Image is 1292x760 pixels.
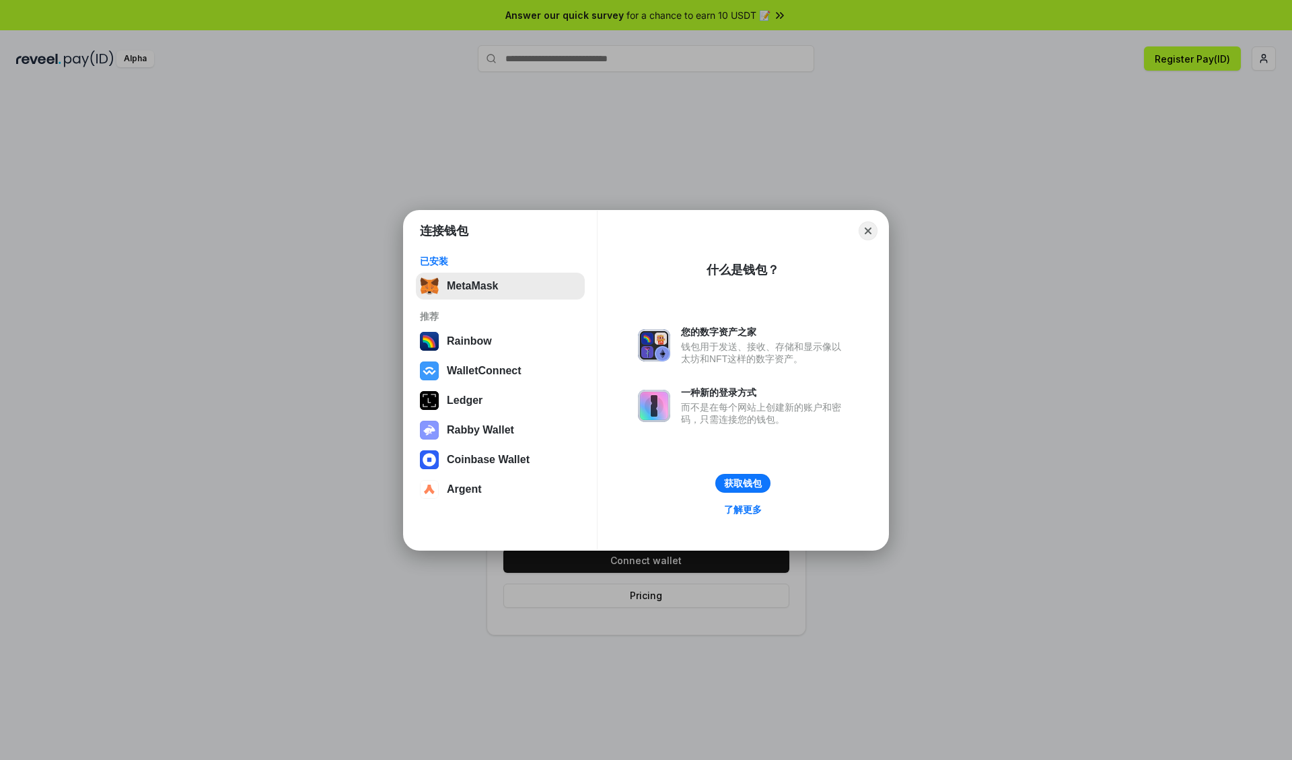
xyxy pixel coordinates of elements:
[681,326,848,338] div: 您的数字资产之家
[416,476,585,503] button: Argent
[416,446,585,473] button: Coinbase Wallet
[447,424,514,436] div: Rabby Wallet
[715,474,770,493] button: 获取钱包
[420,223,468,239] h1: 连接钱包
[716,501,770,518] a: 了解更多
[447,335,492,347] div: Rainbow
[420,450,439,469] img: svg+xml,%3Csvg%20width%3D%2228%22%20height%3D%2228%22%20viewBox%3D%220%200%2028%2028%22%20fill%3D...
[420,361,439,380] img: svg+xml,%3Csvg%20width%3D%2228%22%20height%3D%2228%22%20viewBox%3D%220%200%2028%2028%22%20fill%3D...
[707,262,779,278] div: 什么是钱包？
[416,387,585,414] button: Ledger
[420,310,581,322] div: 推荐
[420,480,439,499] img: svg+xml,%3Csvg%20width%3D%2228%22%20height%3D%2228%22%20viewBox%3D%220%200%2028%2028%22%20fill%3D...
[859,221,877,240] button: Close
[447,454,530,466] div: Coinbase Wallet
[681,386,848,399] div: 一种新的登录方式
[420,277,439,296] img: svg+xml,%3Csvg%20fill%3D%22none%22%20height%3D%2233%22%20viewBox%3D%220%200%2035%2033%22%20width%...
[638,390,670,422] img: svg+xml,%3Csvg%20xmlns%3D%22http%3A%2F%2Fwww.w3.org%2F2000%2Fsvg%22%20fill%3D%22none%22%20viewBox...
[416,357,585,384] button: WalletConnect
[447,280,498,292] div: MetaMask
[416,273,585,300] button: MetaMask
[638,329,670,361] img: svg+xml,%3Csvg%20xmlns%3D%22http%3A%2F%2Fwww.w3.org%2F2000%2Fsvg%22%20fill%3D%22none%22%20viewBox...
[681,401,848,425] div: 而不是在每个网站上创建新的账户和密码，只需连接您的钱包。
[724,504,762,516] div: 了解更多
[447,394,482,407] div: Ledger
[447,483,482,495] div: Argent
[724,477,762,489] div: 获取钱包
[416,328,585,355] button: Rainbow
[416,417,585,444] button: Rabby Wallet
[420,332,439,351] img: svg+xml,%3Csvg%20width%3D%22120%22%20height%3D%22120%22%20viewBox%3D%220%200%20120%20120%22%20fil...
[420,391,439,410] img: svg+xml,%3Csvg%20xmlns%3D%22http%3A%2F%2Fwww.w3.org%2F2000%2Fsvg%22%20width%3D%2228%22%20height%3...
[420,255,581,267] div: 已安装
[447,365,522,377] div: WalletConnect
[681,341,848,365] div: 钱包用于发送、接收、存储和显示像以太坊和NFT这样的数字资产。
[420,421,439,440] img: svg+xml,%3Csvg%20xmlns%3D%22http%3A%2F%2Fwww.w3.org%2F2000%2Fsvg%22%20fill%3D%22none%22%20viewBox...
